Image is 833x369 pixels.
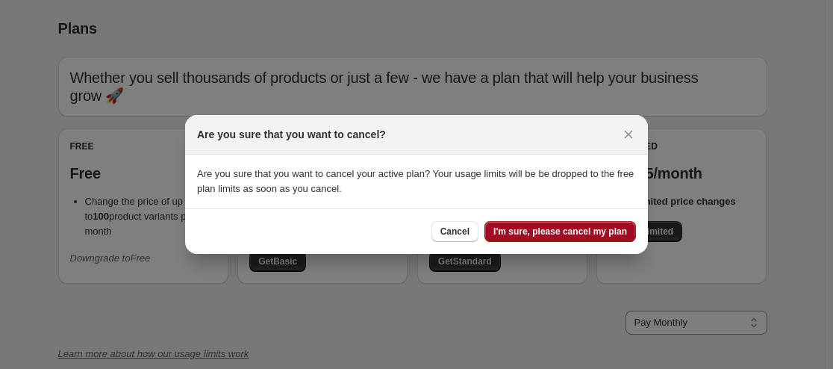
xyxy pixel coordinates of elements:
h2: Are you sure that you want to cancel? [197,127,386,142]
span: Cancel [440,226,469,238]
span: I'm sure, please cancel my plan [493,226,627,238]
button: I'm sure, please cancel my plan [484,221,636,242]
button: Cancel [431,221,478,242]
p: Are you sure that you want to cancel your active plan? Your usage limits will be be dropped to th... [197,167,636,196]
button: Close [618,124,639,145]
